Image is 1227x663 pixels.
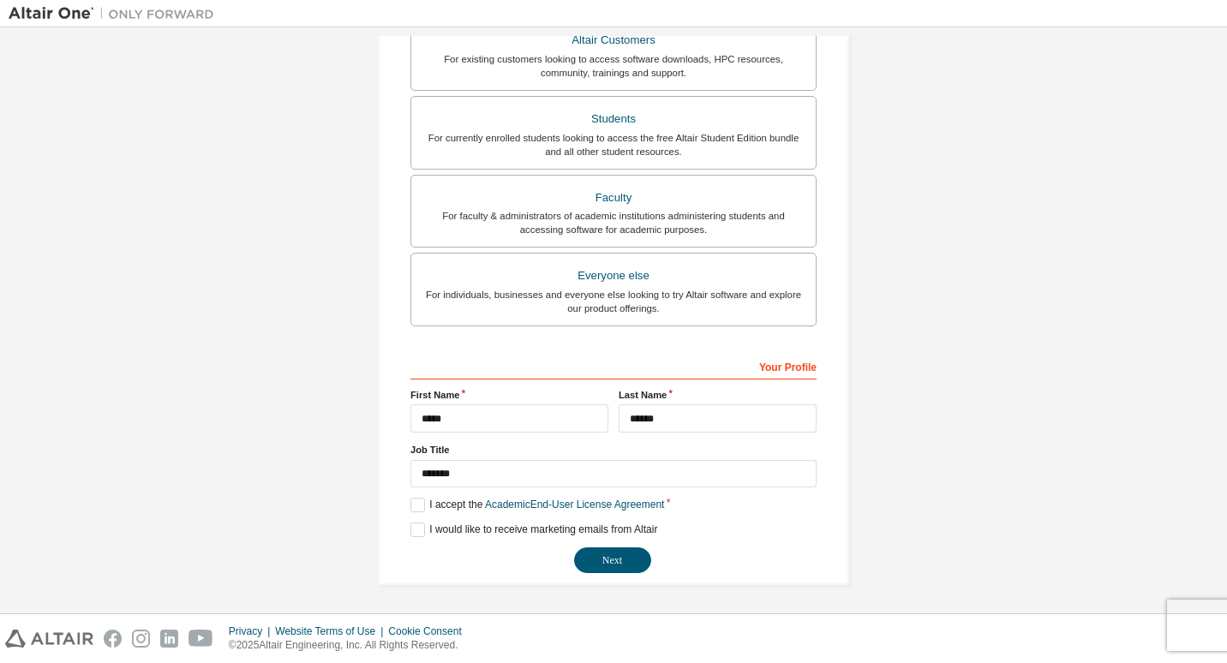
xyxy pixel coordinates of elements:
button: Next [574,547,651,573]
p: © 2025 Altair Engineering, Inc. All Rights Reserved. [229,638,472,653]
div: Faculty [422,186,805,210]
img: instagram.svg [132,630,150,648]
div: Your Profile [410,352,817,379]
div: Altair Customers [422,28,805,52]
div: For existing customers looking to access software downloads, HPC resources, community, trainings ... [422,52,805,80]
a: Academic End-User License Agreement [485,499,664,511]
img: facebook.svg [104,630,122,648]
div: Privacy [229,624,275,638]
img: youtube.svg [189,630,213,648]
div: Everyone else [422,264,805,288]
label: Last Name [619,388,817,402]
label: Job Title [410,443,817,457]
div: Students [422,107,805,131]
label: I accept the [410,498,664,512]
img: Altair One [9,5,223,22]
div: For individuals, businesses and everyone else looking to try Altair software and explore our prod... [422,288,805,315]
div: For currently enrolled students looking to access the free Altair Student Edition bundle and all ... [422,131,805,158]
div: Cookie Consent [388,624,471,638]
div: For faculty & administrators of academic institutions administering students and accessing softwa... [422,209,805,236]
div: Website Terms of Use [275,624,388,638]
label: First Name [410,388,608,402]
label: I would like to receive marketing emails from Altair [410,523,657,537]
img: altair_logo.svg [5,630,93,648]
img: linkedin.svg [160,630,178,648]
